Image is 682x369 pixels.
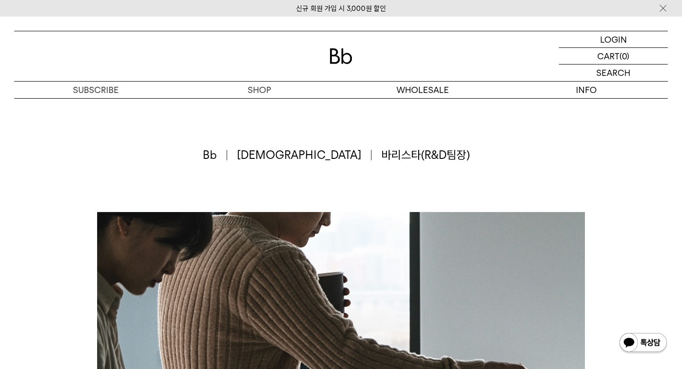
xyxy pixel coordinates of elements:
span: [DEMOGRAPHIC_DATA] [237,147,372,163]
img: 로고 [330,48,352,64]
a: CART (0) [559,48,668,65]
p: (0) [619,48,629,64]
p: SEARCH [596,65,630,81]
span: 바리스타(R&D팀장) [381,147,470,163]
p: WHOLESALE [341,82,504,98]
a: SUBSCRIBE [14,82,178,98]
p: INFO [504,82,668,98]
p: CART [597,48,619,64]
a: 신규 회원 가입 시 3,000원 할인 [296,4,386,13]
a: LOGIN [559,31,668,48]
img: 카카오톡 채널 1:1 채팅 버튼 [619,332,668,355]
span: Bb [203,147,227,163]
a: SHOP [178,82,341,98]
p: LOGIN [600,31,627,47]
